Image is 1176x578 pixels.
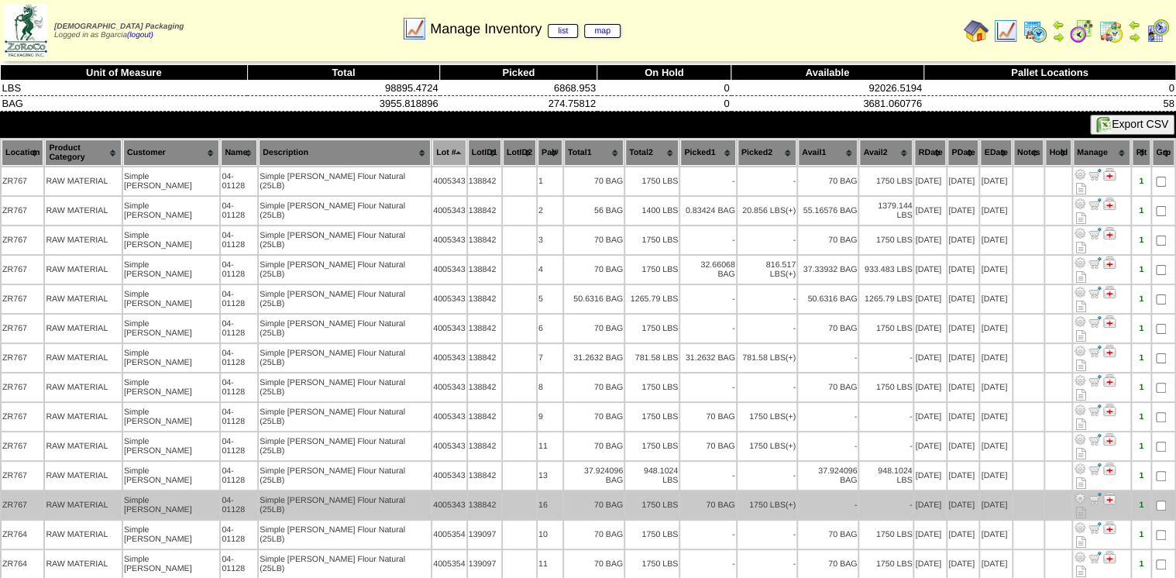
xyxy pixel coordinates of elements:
td: 4 [538,256,562,284]
td: RAW MATERIAL [45,432,122,460]
td: RAW MATERIAL [45,256,122,284]
td: 7 [538,344,562,372]
td: ZR767 [2,373,43,401]
td: 70 BAG [798,315,858,342]
td: 50.6316 BAG [564,285,624,313]
td: 1750 LBS [625,403,679,431]
img: Manage Hold [1103,521,1116,534]
td: 4005343 [432,256,466,284]
button: Export CSV [1090,115,1174,135]
td: 58 [923,96,1175,112]
img: Move [1088,198,1101,210]
td: Simple [PERSON_NAME] [123,285,219,313]
td: 138842 [468,315,501,342]
td: 5 [538,285,562,313]
td: Simple [PERSON_NAME] Flour Natural (25LB) [259,373,431,401]
img: Manage Hold [1103,345,1116,357]
td: 37.33932 BAG [798,256,858,284]
td: 1750 LBS [859,315,913,342]
td: - [738,373,796,401]
td: 1400 LBS [625,197,679,225]
th: Product Category [45,139,122,166]
td: ZR767 [2,167,43,195]
td: 4005343 [432,403,466,431]
td: 04-01128 [221,344,257,372]
td: ZR767 [2,344,43,372]
th: Picked2 [738,139,796,166]
div: 1 [1133,206,1150,215]
td: 70 BAG [564,315,624,342]
td: Simple [PERSON_NAME] [123,167,219,195]
td: RAW MATERIAL [45,315,122,342]
td: [DATE] [947,315,978,342]
td: 1750 LBS [738,403,796,431]
td: 781.58 LBS [738,344,796,372]
img: Move [1088,521,1101,534]
th: EDate [980,139,1011,166]
td: - [680,226,735,254]
td: 04-01128 [221,432,257,460]
td: ZR767 [2,462,43,490]
td: ZR767 [2,226,43,254]
td: [DATE] [947,197,978,225]
td: BAG [1,96,248,112]
img: Adjust [1074,198,1086,210]
img: Adjust [1074,433,1086,446]
img: Move [1088,256,1101,269]
img: Manage Hold [1103,227,1116,239]
th: Picked [440,65,597,81]
td: [DATE] [914,344,946,372]
td: 138842 [468,226,501,254]
th: Unit of Measure [1,65,248,81]
th: Location [2,139,43,166]
i: Note [1076,271,1086,283]
td: Simple [PERSON_NAME] [123,403,219,431]
span: Manage Inventory [430,21,621,37]
td: RAW MATERIAL [45,373,122,401]
div: (+) [786,206,796,215]
td: Simple [PERSON_NAME] [123,197,219,225]
td: Simple [PERSON_NAME] [123,256,219,284]
th: Description [259,139,431,166]
td: 0 [923,81,1175,96]
td: 4005343 [432,315,466,342]
img: Manage Hold [1103,433,1116,446]
img: Adjust [1074,256,1086,269]
img: Move [1088,463,1101,475]
i: Note [1076,330,1086,342]
td: 1750 LBS [625,226,679,254]
td: 933.483 LBS [859,256,913,284]
td: 3681.060776 [731,96,923,112]
td: 1750 LBS [738,432,796,460]
img: arrowright.gif [1052,31,1064,43]
td: [DATE] [947,344,978,372]
td: RAW MATERIAL [45,462,122,490]
td: - [738,285,796,313]
span: Logged in as Bgarcia [54,22,184,40]
td: Simple [PERSON_NAME] Flour Natural (25LB) [259,167,431,195]
img: calendarinout.gif [1099,19,1123,43]
th: Avail1 [798,139,858,166]
img: Move [1088,227,1101,239]
td: 4005343 [432,285,466,313]
img: Move [1088,551,1101,563]
td: 0.83424 BAG [680,197,735,225]
td: 70 BAG [564,373,624,401]
td: Simple [PERSON_NAME] [123,344,219,372]
img: Move [1088,404,1101,416]
td: 3 [538,226,562,254]
td: Simple [PERSON_NAME] Flour Natural (25LB) [259,315,431,342]
td: 1265.79 LBS [859,285,913,313]
img: Adjust [1074,168,1086,181]
i: Note [1076,418,1086,430]
td: 781.58 LBS [625,344,679,372]
td: 70 BAG [680,432,735,460]
td: 04-01128 [221,167,257,195]
div: 1 [1133,236,1150,245]
img: excel.gif [1096,117,1112,132]
td: 138842 [468,373,501,401]
img: Adjust [1074,315,1086,328]
div: 1 [1133,353,1150,363]
td: 0 [597,81,731,96]
td: - [680,167,735,195]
